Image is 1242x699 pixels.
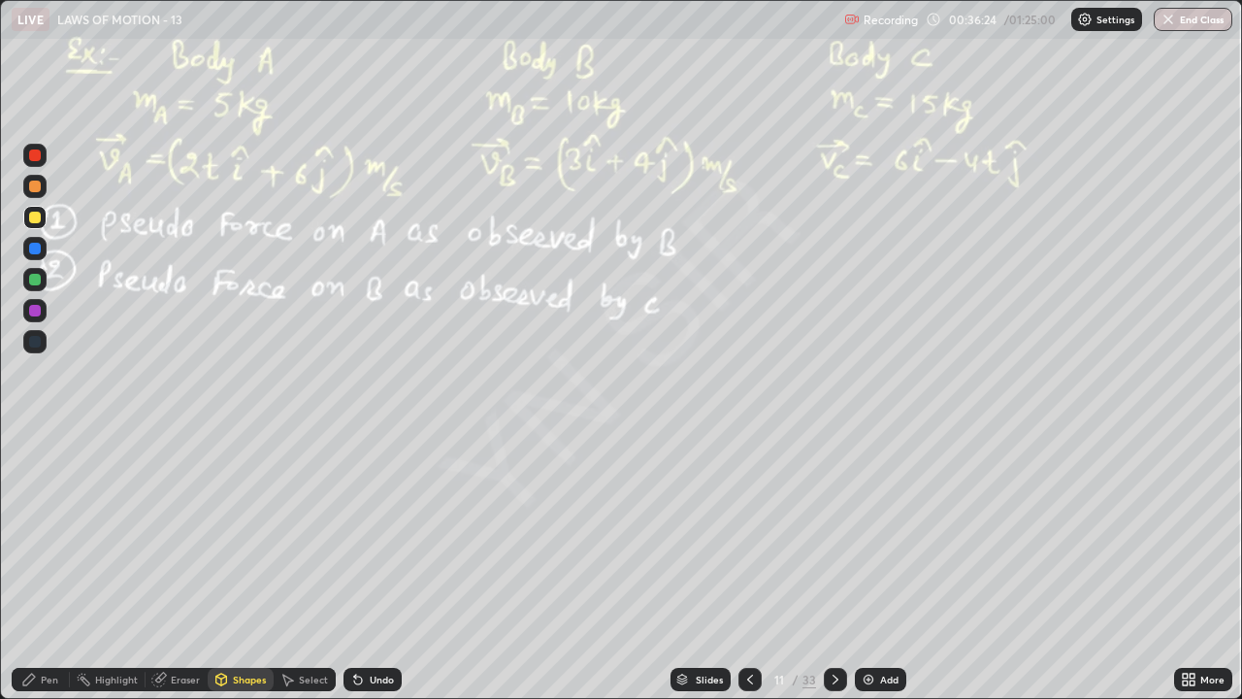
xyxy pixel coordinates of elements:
[95,675,138,684] div: Highlight
[57,12,182,27] p: LAWS OF MOTION - 13
[17,12,44,27] p: LIVE
[233,675,266,684] div: Shapes
[171,675,200,684] div: Eraser
[1077,12,1093,27] img: class-settings-icons
[864,13,918,27] p: Recording
[1096,15,1134,24] p: Settings
[793,674,799,685] div: /
[769,674,789,685] div: 11
[844,12,860,27] img: recording.375f2c34.svg
[1154,8,1232,31] button: End Class
[41,675,58,684] div: Pen
[802,671,816,688] div: 33
[861,672,876,687] img: add-slide-button
[880,675,899,684] div: Add
[1160,12,1176,27] img: end-class-cross
[1200,675,1225,684] div: More
[370,675,394,684] div: Undo
[299,675,328,684] div: Select
[696,675,723,684] div: Slides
